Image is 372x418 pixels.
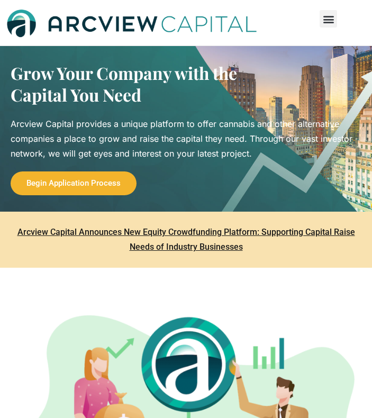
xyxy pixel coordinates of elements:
a: Arcview Capital Announces New Equity Crowdfunding Platform: Supporting Capital Raise Needs of Ind... [17,227,355,252]
h2: Grow Your Company with the Capital You Need [11,62,291,106]
div: Menu Toggle [320,10,337,28]
a: Begin Application Process [11,171,137,195]
p: Arcview Capital provides a unique platform to offer cannabis and other alternative companies a pl... [11,116,361,161]
span: Begin Application Process [26,179,121,187]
